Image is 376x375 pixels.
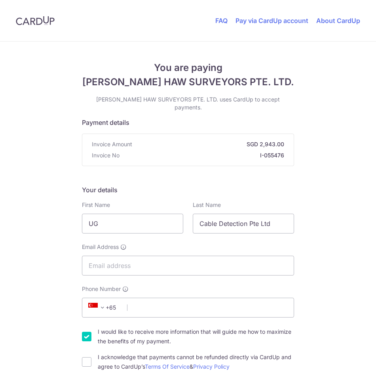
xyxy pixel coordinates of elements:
[88,303,107,312] span: +65
[98,352,294,371] label: I acknowledge that payments cannot be refunded directly via CardUp and agree to CardUp’s &
[82,285,121,293] span: Phone Number
[92,140,132,148] span: Invoice Amount
[215,17,228,25] a: FAQ
[316,17,360,25] a: About CardUp
[92,151,120,159] span: Invoice No
[82,185,294,195] h5: Your details
[82,214,183,233] input: First name
[193,201,221,209] label: Last Name
[145,363,190,370] a: Terms Of Service
[82,96,294,111] p: [PERSON_NAME] HAW SURVEYORS PTE. LTD. uses CardUp to accept payments.
[135,140,284,148] strong: SGD 2,943.00
[86,303,122,312] span: +65
[82,256,294,276] input: Email address
[193,363,230,370] a: Privacy Policy
[98,327,294,346] label: I would like to receive more information that will guide me how to maximize the benefits of my pa...
[82,243,119,251] span: Email Address
[235,17,308,25] a: Pay via CardUp account
[82,201,110,209] label: First Name
[82,118,294,127] h5: Payment details
[193,214,294,233] input: Last name
[82,75,294,89] span: [PERSON_NAME] HAW SURVEYORS PTE. LTD.
[16,16,55,25] img: CardUp
[123,151,284,159] strong: I-055476
[82,61,294,75] span: You are paying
